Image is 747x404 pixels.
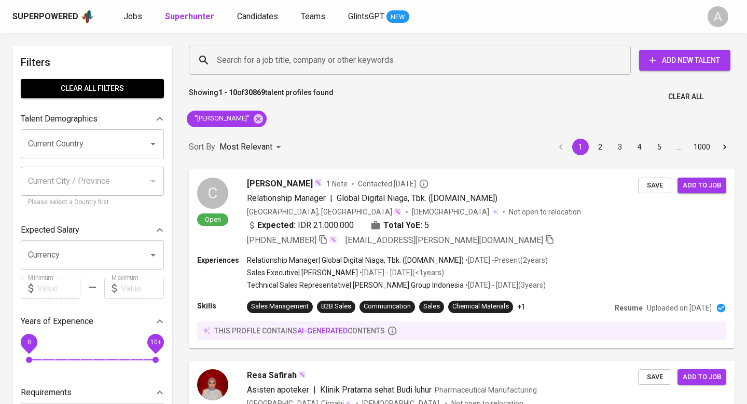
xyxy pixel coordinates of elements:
p: Expected Salary [21,224,79,236]
span: GlintsGPT [348,11,384,21]
span: Klinik Pratama sehat Budi luhur [320,385,432,395]
div: B2B Sales [321,302,351,312]
button: Save [638,369,671,385]
span: Contacted [DATE] [358,179,429,189]
svg: By Batam recruiter [419,179,429,189]
div: Talent Demographics [21,109,164,129]
button: Go to page 5 [651,139,668,155]
span: Relationship Manager [247,193,326,203]
button: Save [638,178,671,194]
p: Showing of talent profiles found [189,87,334,106]
div: "[PERSON_NAME]" [187,111,267,127]
span: "[PERSON_NAME]" [187,114,256,124]
nav: pagination navigation [551,139,735,155]
span: Jobs [123,11,142,21]
span: | [313,384,316,396]
img: 5e96b2341906a301f2dbcdc9ad802e04.jpg [197,369,228,400]
p: Skills [197,301,247,311]
p: Technical Sales Representative | [PERSON_NAME] Group Indonesia [247,280,464,290]
div: IDR 21.000.000 [247,219,354,232]
p: +1 [517,302,525,312]
input: Value [37,278,80,299]
button: Go to page 4 [631,139,648,155]
span: Teams [301,11,325,21]
p: Please select a Country first [28,197,157,208]
span: Pharmaceutical Manufacturing [435,386,537,394]
a: Superhunter [165,10,216,23]
div: Expected Salary [21,220,164,240]
p: Years of Experience [21,315,93,328]
button: Open [146,137,160,151]
span: Save [643,180,666,192]
p: • [DATE] - [DATE] ( 3 years ) [464,280,546,290]
p: Requirements [21,386,72,399]
b: Superhunter [165,11,214,21]
a: Candidates [237,10,280,23]
p: this profile contains contents [214,326,385,336]
div: … [671,142,687,152]
button: Go to page 1000 [690,139,713,155]
span: [PERSON_NAME] [247,178,313,190]
p: Experiences [197,255,247,265]
p: Resume [615,303,643,313]
button: page 1 [572,139,589,155]
img: magic_wand.svg [298,370,306,379]
span: | [330,192,333,205]
span: Add to job [683,180,721,192]
span: [DEMOGRAPHIC_DATA] [412,207,491,217]
a: GlintsGPT NEW [348,10,409,23]
div: Years of Experience [21,311,164,332]
p: Sales Executive | [PERSON_NAME] [247,267,358,278]
button: Add to job [677,369,726,385]
div: Communication [364,302,411,312]
span: Clear All [668,90,703,103]
span: Add New Talent [647,54,722,67]
a: Superpoweredapp logo [12,9,94,24]
p: Talent Demographics [21,113,98,125]
img: magic_wand.svg [314,179,322,187]
div: C [197,178,228,209]
p: Most Relevant [219,141,272,153]
span: 5 [424,219,429,232]
button: Clear All filters [21,79,164,98]
b: Expected: [257,219,296,232]
span: Open [201,215,225,224]
p: • [DATE] - Present ( 2 years ) [464,255,548,265]
span: [EMAIL_ADDRESS][PERSON_NAME][DOMAIN_NAME] [345,235,543,245]
span: Resa Safirah [247,369,297,382]
span: Asisten apoteker [247,385,309,395]
button: Add New Talent [639,50,730,71]
p: Not open to relocation [509,207,581,217]
b: 30869 [244,88,265,97]
button: Clear All [664,87,708,106]
div: A [708,6,728,27]
span: Global Digital Niaga, Tbk. ([DOMAIN_NAME]) [337,193,497,203]
span: Save [643,371,666,383]
button: Add to job [677,178,726,194]
span: 10+ [150,339,161,346]
span: Add to job [683,371,721,383]
b: Total YoE: [383,219,422,232]
p: Sort By [189,141,215,153]
div: Chemical Materials [452,302,509,312]
span: Candidates [237,11,278,21]
p: Relationship Manager | Global Digital Niaga, Tbk. ([DOMAIN_NAME]) [247,255,464,265]
button: Open [146,248,160,262]
div: Superpowered [12,11,78,23]
span: AI-generated [297,327,348,335]
span: NEW [386,12,409,22]
span: 0 [27,339,31,346]
h6: Filters [21,54,164,71]
button: Go to page 3 [612,139,628,155]
button: Go to page 2 [592,139,608,155]
div: Most Relevant [219,138,285,157]
img: app logo [80,9,94,24]
b: 1 - 10 [218,88,237,97]
p: • [DATE] - [DATE] ( <1 years ) [358,267,444,278]
div: [GEOGRAPHIC_DATA], [GEOGRAPHIC_DATA] [247,207,402,217]
p: Uploaded on [DATE] [647,303,712,313]
span: 1 Note [326,179,348,189]
input: Value [121,278,164,299]
div: Requirements [21,382,164,403]
a: COpen[PERSON_NAME]1 NoteContacted [DATE]Relationship Manager|Global Digital Niaga, Tbk. ([DOMAIN_... [189,169,735,348]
